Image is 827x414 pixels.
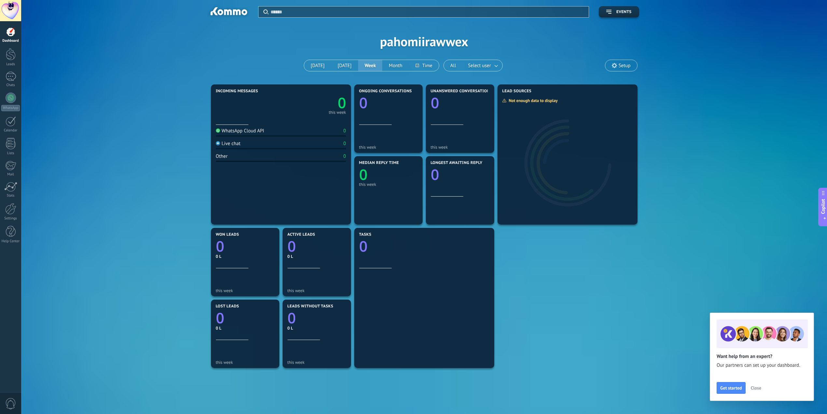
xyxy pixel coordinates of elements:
text: 0 [287,236,296,256]
div: this week [431,145,489,150]
div: this week [359,145,418,150]
button: Month [382,60,409,71]
div: Help Center [1,239,20,244]
button: Close [748,383,764,393]
div: Calendar [1,128,20,133]
div: this week [359,182,418,187]
span: Lost leads [216,304,239,309]
button: [DATE] [304,60,331,71]
span: Close [751,386,761,390]
a: 0 [287,308,346,328]
span: Leads without tasks [287,304,333,309]
img: WhatsApp Cloud API [216,128,220,133]
span: Ongoing conversations [359,89,412,94]
a: 0 [287,236,346,256]
div: 0 [343,153,346,159]
text: 0 [338,93,346,113]
span: Longest awaiting reply [431,161,483,165]
img: Live chat [216,141,220,145]
span: Incoming messages [216,89,258,94]
a: 0 [359,236,489,256]
h2: Want help from an expert? [717,353,807,360]
div: Settings [1,216,20,221]
text: 0 [431,93,439,113]
text: 0 [216,308,224,328]
text: 0 [431,165,439,185]
a: 0 [281,93,346,113]
div: Stats [1,194,20,198]
a: 0 [216,236,274,256]
span: Get started [720,386,742,390]
div: 0 L [216,254,274,259]
button: Events [599,6,639,18]
text: 0 [359,165,368,185]
div: Chats [1,83,20,87]
button: All [444,60,463,71]
span: Lead Sources [502,89,531,94]
button: Get started [717,382,746,394]
div: Leads [1,62,20,67]
div: this week [287,360,346,365]
span: Setup [619,63,631,68]
div: this week [216,360,274,365]
div: 0 [343,140,346,147]
button: Time [409,60,439,71]
div: Mail [1,172,20,177]
button: [DATE] [331,60,358,71]
span: Tasks [359,232,371,237]
div: Not enough data to display [502,98,562,103]
div: this week [287,288,346,293]
div: this week [329,111,346,114]
div: 0 L [287,254,346,259]
div: Lists [1,151,20,155]
div: 0 L [216,325,274,331]
div: this week [216,288,274,293]
div: 0 L [287,325,346,331]
div: WhatsApp [1,105,20,111]
span: Active leads [287,232,315,237]
text: 0 [359,93,368,113]
div: Dashboard [1,39,20,43]
div: WhatsApp Cloud API [216,128,264,134]
span: Select user [467,61,492,70]
button: Week [358,60,383,71]
a: 0 [216,308,274,328]
span: Median reply time [359,161,399,165]
div: Other [216,153,228,159]
div: 0 [343,128,346,134]
span: Events [616,10,631,14]
div: Live chat [216,140,241,147]
span: Unanswered conversations [431,89,492,94]
text: 0 [287,308,296,328]
span: Our partners can set up your dashboard. [717,362,807,369]
button: Select user [462,60,502,71]
span: Won leads [216,232,239,237]
text: 0 [359,236,368,256]
span: Copilot [820,199,826,214]
text: 0 [216,236,224,256]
